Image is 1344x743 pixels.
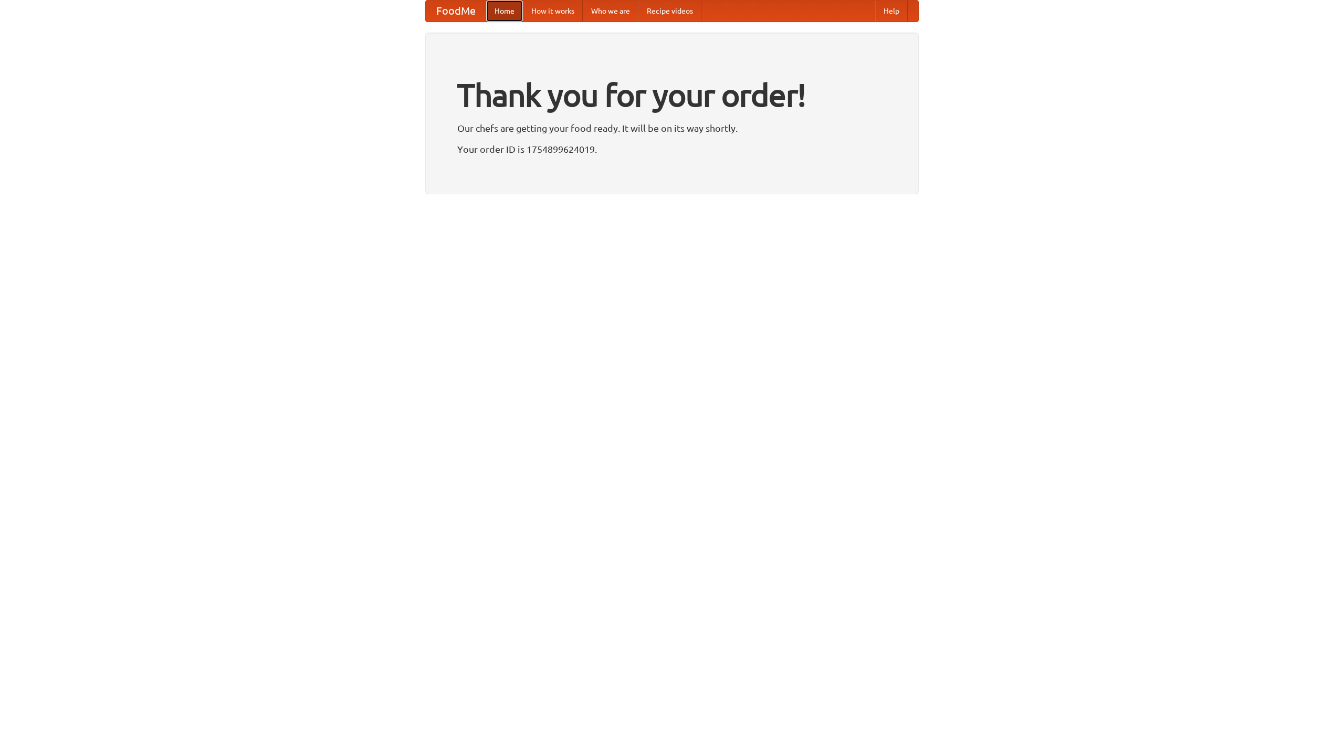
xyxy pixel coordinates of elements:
[486,1,523,22] a: Home
[583,1,638,22] a: Who we are
[638,1,701,22] a: Recipe videos
[457,120,887,136] p: Our chefs are getting your food ready. It will be on its way shortly.
[875,1,908,22] a: Help
[523,1,583,22] a: How it works
[426,1,486,22] a: FoodMe
[457,141,887,157] p: Your order ID is 1754899624019.
[457,70,887,120] h1: Thank you for your order!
